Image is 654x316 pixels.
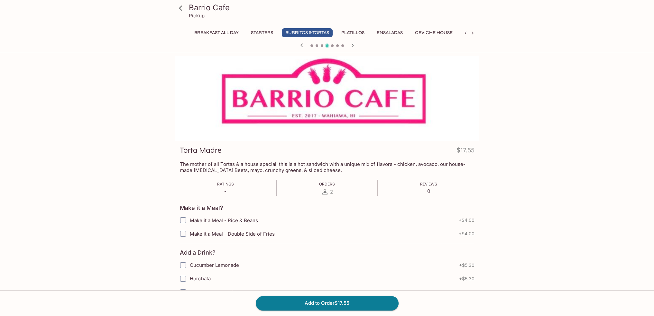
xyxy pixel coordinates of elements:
span: Ratings [217,182,234,186]
button: Add to Order$17.55 [256,296,399,310]
h4: Make it a Meal? [180,204,223,212]
p: The mother of all Tortas & a house special, this is a hot sandwich with a unique mix of flavors -... [180,161,474,173]
h4: Add a Drink? [180,249,216,256]
span: + $5.30 [459,263,474,268]
button: Ensaladas [373,28,406,37]
span: Horchata Iced Coffee [190,289,239,295]
span: Reviews [420,182,437,186]
span: Horchata [190,275,211,282]
span: + $4.00 [459,218,474,223]
h3: Barrio Cafe [189,3,476,13]
span: Orders [319,182,335,186]
button: Ala Carte [461,28,493,37]
h3: Torta Madre [180,145,222,155]
button: Breakfast ALL DAY [191,28,242,37]
span: + $5.30 [459,276,474,281]
button: Platillos [338,28,368,37]
span: + $4.00 [459,231,474,236]
h4: $17.55 [456,145,474,158]
span: Make it a Meal - Rice & Beans [190,217,258,223]
div: Torta Madre [175,56,479,141]
p: 0 [420,188,437,194]
p: Pickup [189,13,205,19]
button: Starters [247,28,277,37]
span: Make it a Meal - Double Side of Fries [190,231,275,237]
span: Cucumber Lemonade [190,262,239,268]
button: Ceviche House [411,28,456,37]
span: 2 [330,189,333,195]
p: - [217,188,234,194]
span: + $6.00 [459,290,474,295]
button: Burritos & Tortas [282,28,333,37]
